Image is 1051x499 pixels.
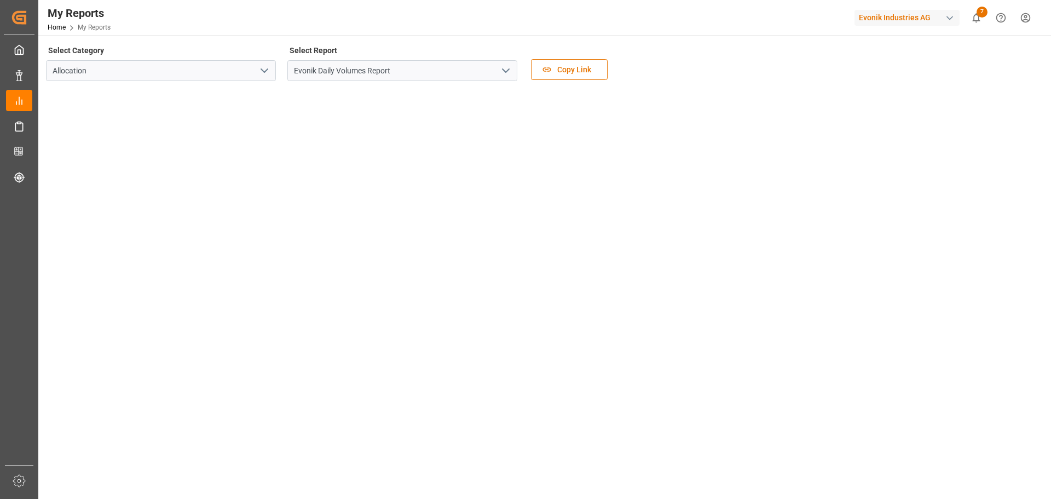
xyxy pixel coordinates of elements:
[989,5,1013,30] button: Help Center
[46,43,106,58] label: Select Category
[48,24,66,31] a: Home
[287,43,339,58] label: Select Report
[531,59,608,80] button: Copy Link
[854,7,964,28] button: Evonik Industries AG
[46,60,276,81] input: Type to search/select
[256,62,272,79] button: open menu
[552,64,597,76] span: Copy Link
[964,5,989,30] button: show 7 new notifications
[977,7,988,18] span: 7
[287,60,517,81] input: Type to search/select
[854,10,960,26] div: Evonik Industries AG
[497,62,513,79] button: open menu
[48,5,111,21] div: My Reports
